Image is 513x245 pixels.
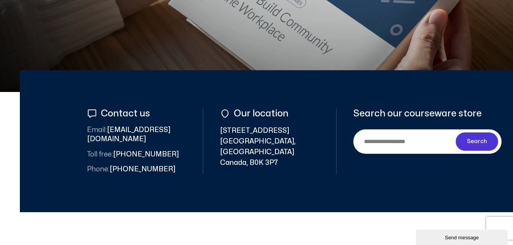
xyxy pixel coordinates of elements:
span: Search our courseware store [353,108,482,119]
span: Toll free: [87,151,113,158]
span: [STREET_ADDRESS] [GEOGRAPHIC_DATA], [GEOGRAPHIC_DATA] Canada, B0K 3P7 [220,126,319,168]
button: Search [456,132,498,151]
span: [PHONE_NUMBER] [87,165,175,174]
span: Email: [87,127,107,133]
span: Search [467,137,487,146]
span: [PHONE_NUMBER] [87,150,179,159]
span: Our location [232,108,288,119]
span: Phone: [87,166,110,172]
span: [EMAIL_ADDRESS][DOMAIN_NAME] [87,126,186,144]
iframe: chat widget [416,228,509,245]
span: Contact us [99,108,150,119]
